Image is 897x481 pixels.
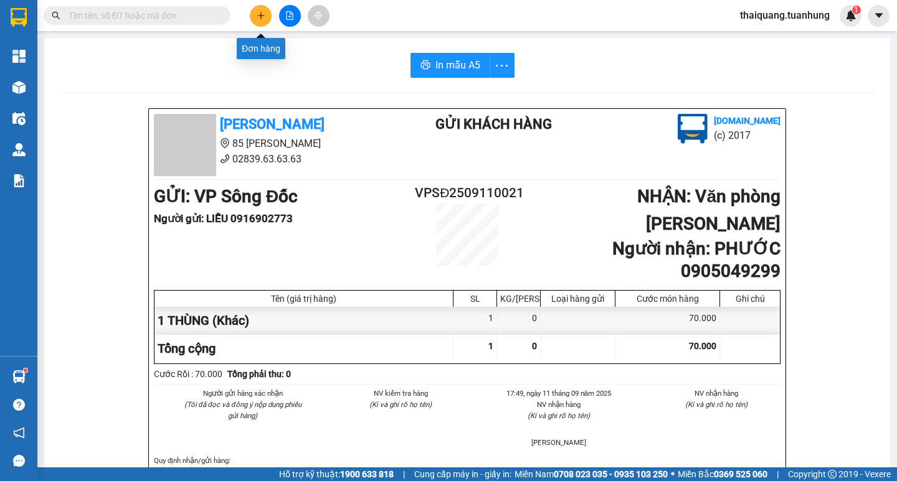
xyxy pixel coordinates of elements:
b: Gửi khách hàng [435,116,552,132]
strong: 1900 633 818 [340,469,394,479]
button: more [490,53,515,78]
span: caret-down [873,10,885,21]
sup: 1 [24,368,27,372]
div: SL [457,294,493,304]
b: [DOMAIN_NAME] [714,116,781,126]
span: copyright [828,470,837,479]
span: 1 [854,6,858,14]
span: Hỗ trợ kỹ thuật: [279,467,394,481]
button: caret-down [868,5,890,27]
img: logo-vxr [11,8,27,27]
li: Người gửi hàng xác nhận [179,388,307,399]
span: | [777,467,779,481]
div: Ghi chú [723,294,777,304]
img: solution-icon [12,174,26,187]
span: notification [13,427,25,439]
div: 70.000 [615,307,720,335]
i: (Kí và ghi rõ họ tên) [369,400,432,409]
img: icon-new-feature [845,10,857,21]
span: aim [314,11,323,20]
h2: VPSĐ2509110021 [415,183,520,203]
strong: 0708 023 035 - 0935 103 250 [554,469,668,479]
span: In mẫu A5 [435,57,480,73]
button: file-add [279,5,301,27]
span: Miền Bắc [678,467,767,481]
span: Cung cấp máy in - giấy in: [414,467,511,481]
img: logo.jpg [678,114,708,144]
li: (c) 2017 [714,128,781,143]
button: aim [308,5,330,27]
span: Miền Nam [515,467,668,481]
span: printer [420,60,430,72]
span: message [13,455,25,467]
img: warehouse-icon [12,81,26,94]
div: Loại hàng gửi [544,294,612,304]
div: 1 [453,307,497,335]
b: Tổng phải thu: 0 [227,369,291,379]
button: printerIn mẫu A5 [411,53,490,78]
img: warehouse-icon [12,370,26,383]
i: (Tôi đã đọc và đồng ý nộp dung phiếu gửi hàng) [184,400,301,420]
span: thaiquang.tuanhung [730,7,840,23]
span: plus [257,11,265,20]
img: warehouse-icon [12,143,26,156]
img: warehouse-icon [12,112,26,125]
li: 85 [PERSON_NAME] [154,136,386,151]
div: KG/[PERSON_NAME] [500,294,537,304]
i: (Kí và ghi rõ họ tên) [528,411,590,420]
div: Cước món hàng [619,294,716,304]
span: question-circle [13,399,25,411]
b: [PERSON_NAME] [220,116,325,132]
b: Người gửi : LIỄU 0916902773 [154,212,293,225]
div: Tên (giá trị hàng) [158,294,450,304]
span: search [52,11,60,20]
b: Người nhận : PHƯỚC 0905049299 [612,238,781,281]
span: more [490,58,514,73]
b: GỬI : VP Sông Đốc [154,186,298,207]
input: Tìm tên, số ĐT hoặc mã đơn [69,9,216,22]
div: Cước Rồi : 70.000 [154,367,222,381]
li: 02839.63.63.63 [154,151,386,167]
span: 0 [532,341,537,351]
div: 1 THÙNG (Khác) [154,307,453,335]
img: dashboard-icon [12,50,26,63]
b: NHẬN : Văn phòng [PERSON_NAME] [637,186,781,234]
span: 70.000 [689,341,716,351]
li: NV nhận hàng [495,399,623,410]
span: Tổng cộng [158,341,216,356]
span: ⚪️ [671,472,675,477]
li: NV kiểm tra hàng [337,388,465,399]
span: file-add [285,11,294,20]
strong: 0369 525 060 [714,469,767,479]
span: | [403,467,405,481]
li: NV nhận hàng [653,388,781,399]
li: [PERSON_NAME] [495,437,623,448]
span: environment [220,138,230,148]
button: plus [250,5,272,27]
sup: 1 [852,6,861,14]
span: 1 [488,341,493,351]
span: phone [220,154,230,164]
i: (Kí và ghi rõ họ tên) [685,400,747,409]
li: 17:49, ngày 11 tháng 09 năm 2025 [495,388,623,399]
div: 0 [497,307,541,335]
